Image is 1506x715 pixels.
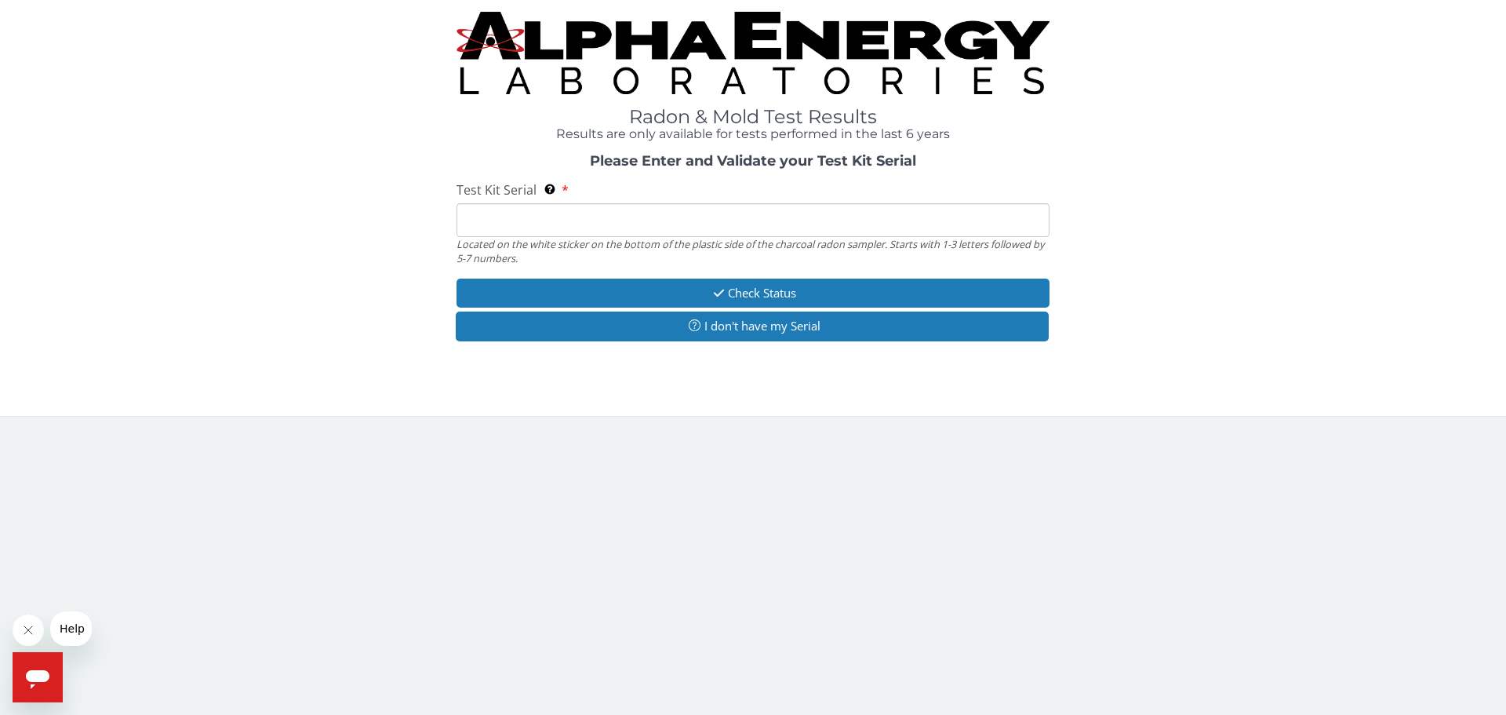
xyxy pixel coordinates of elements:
iframe: Close message [13,615,44,646]
button: I don't have my Serial [456,312,1049,341]
button: Check Status [457,279,1049,308]
strong: Please Enter and Validate your Test Kit Serial [590,152,916,170]
div: Located on the white sticker on the bottom of the plastic side of the charcoal radon sampler. Sta... [457,237,1049,266]
iframe: Message from company [50,611,92,646]
iframe: Button to launch messaging window [13,652,63,702]
img: TightCrop.jpg [457,12,1049,94]
span: Test Kit Serial [457,181,537,199]
h4: Results are only available for tests performed in the last 6 years [457,127,1049,141]
h1: Radon & Mold Test Results [457,107,1049,127]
